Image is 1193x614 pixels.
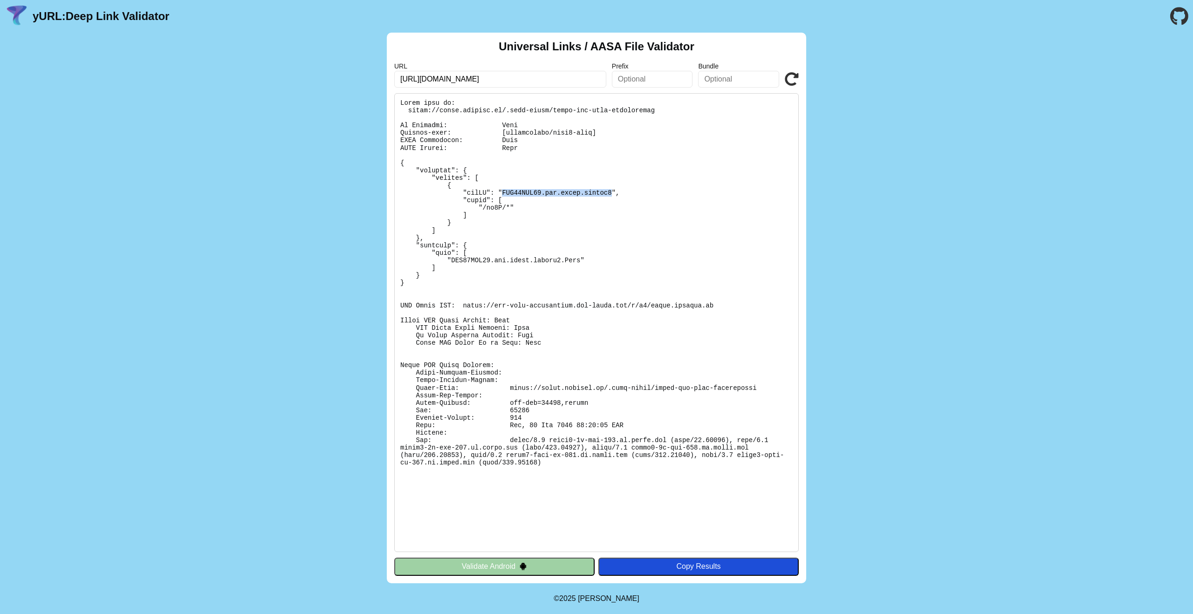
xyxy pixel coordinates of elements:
input: Required [394,71,606,88]
input: Optional [612,71,693,88]
img: yURL Logo [5,4,29,28]
a: Michael Ibragimchayev's Personal Site [578,594,639,602]
img: droidIcon.svg [519,562,527,570]
label: Prefix [612,62,693,70]
button: Validate Android [394,558,595,575]
a: yURL:Deep Link Validator [33,10,169,23]
h2: Universal Links / AASA File Validator [499,40,694,53]
label: URL [394,62,606,70]
div: Copy Results [603,562,794,571]
input: Optional [698,71,779,88]
footer: © [554,583,639,614]
button: Copy Results [598,558,799,575]
pre: Lorem ipsu do: sitam://conse.adipisc.el/.sedd-eiusm/tempo-inc-utla-etdoloremag Al Enimadmi: Veni ... [394,93,799,552]
span: 2025 [559,594,576,602]
label: Bundle [698,62,779,70]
